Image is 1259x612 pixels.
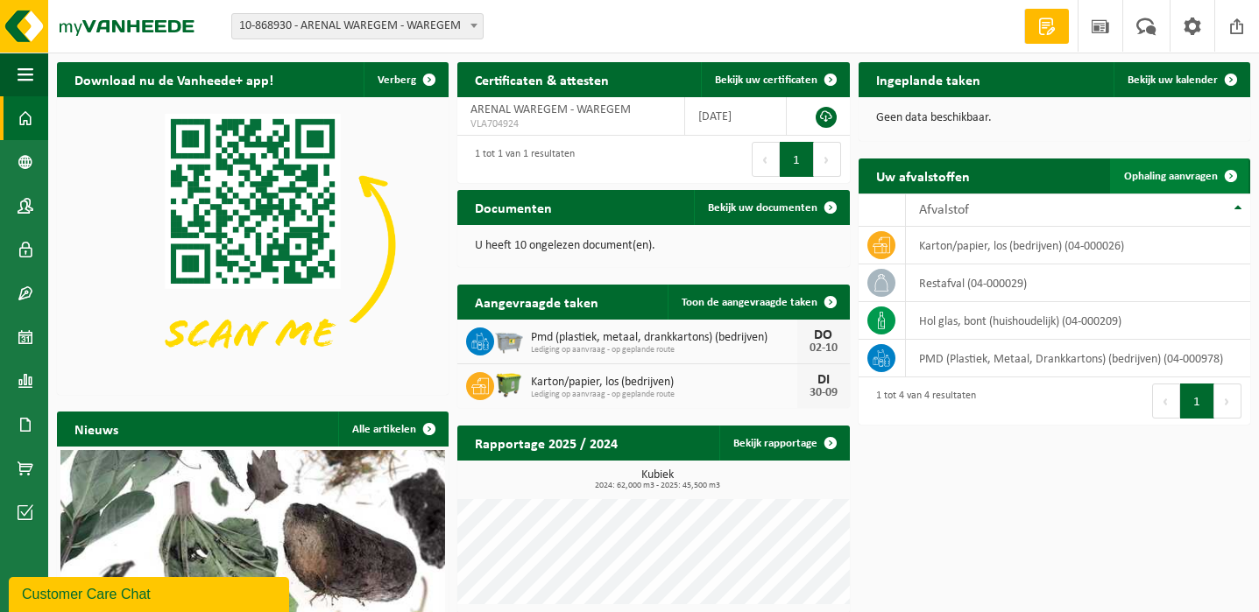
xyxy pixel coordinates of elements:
span: Ophaling aanvragen [1124,171,1218,182]
a: Bekijk rapportage [719,426,848,461]
button: 1 [780,142,814,177]
td: hol glas, bont (huishoudelijk) (04-000209) [906,302,1250,340]
a: Bekijk uw kalender [1114,62,1248,97]
div: 1 tot 4 van 4 resultaten [867,382,976,420]
img: WB-2500-GAL-GY-01 [494,325,524,355]
img: Download de VHEPlus App [57,97,449,391]
span: Bekijk uw kalender [1128,74,1218,86]
span: 10-868930 - ARENAL WAREGEM - WAREGEM [231,13,484,39]
h3: Kubiek [466,469,849,490]
span: VLA704924 [470,117,670,131]
span: Lediging op aanvraag - op geplande route [531,390,796,400]
a: Bekijk uw documenten [694,190,848,225]
div: DI [806,373,841,387]
span: Toon de aangevraagde taken [682,297,817,308]
button: Previous [1152,383,1180,419]
span: 2024: 62,000 m3 - 2025: 45,500 m3 [466,482,849,490]
span: Karton/papier, los (bedrijven) [531,376,796,390]
span: Afvalstof [919,203,969,217]
div: 30-09 [806,387,841,399]
h2: Ingeplande taken [859,62,998,96]
span: ARENAL WAREGEM - WAREGEM [470,103,631,116]
span: Bekijk uw documenten [708,202,817,214]
a: Ophaling aanvragen [1110,158,1248,193]
div: 02-10 [806,342,841,355]
h2: Uw afvalstoffen [859,158,987,193]
h2: Documenten [457,190,569,224]
h2: Download nu de Vanheede+ app! [57,62,291,96]
a: Bekijk uw certificaten [701,62,848,97]
span: Bekijk uw certificaten [715,74,817,86]
button: Previous [752,142,780,177]
span: Verberg [378,74,416,86]
a: Alle artikelen [338,412,447,447]
button: Next [1214,383,1241,419]
p: Geen data beschikbaar. [876,112,1233,124]
button: Next [814,142,841,177]
button: 1 [1180,383,1214,419]
h2: Nieuws [57,412,136,446]
td: restafval (04-000029) [906,264,1250,302]
img: WB-1100-HPE-GN-50 [494,369,524,399]
a: Toon de aangevraagde taken [668,285,848,320]
iframe: chat widget [9,573,293,612]
button: Verberg [364,62,447,97]
p: U heeft 10 ongelezen document(en). [475,240,831,252]
td: PMD (Plastiek, Metaal, Drankkartons) (bedrijven) (04-000978) [906,340,1250,377]
h2: Aangevraagde taken [457,285,616,319]
span: Lediging op aanvraag - op geplande route [531,345,796,355]
h2: Rapportage 2025 / 2024 [457,426,635,460]
td: karton/papier, los (bedrijven) (04-000026) [906,227,1250,264]
div: DO [806,328,841,342]
h2: Certificaten & attesten [457,62,626,96]
span: 10-868930 - ARENAL WAREGEM - WAREGEM [232,14,483,39]
div: 1 tot 1 van 1 resultaten [466,140,575,179]
span: Pmd (plastiek, metaal, drankkartons) (bedrijven) [531,331,796,345]
td: [DATE] [685,97,788,136]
